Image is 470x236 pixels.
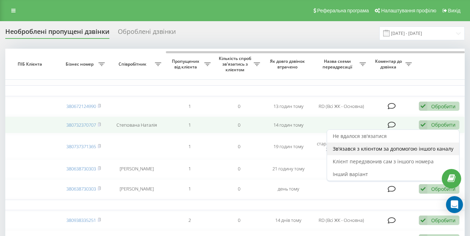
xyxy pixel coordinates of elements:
div: Обробити [431,103,456,110]
a: 380732370707 [66,122,96,128]
td: [PERSON_NAME] [108,159,165,178]
td: 13 годин тому [264,98,313,115]
td: RD (Всі ЖК - Основна) [313,98,369,115]
span: Назва схеми переадресації [317,59,360,69]
span: Бізнес номер [62,61,98,67]
span: Не вдалося зв'язатися [333,133,387,139]
td: 1 [165,135,214,158]
td: 0 [214,116,264,134]
span: Клієнт передзвонив сам з іншого номера [333,158,434,165]
span: Пропущених від клієнта [168,59,204,69]
td: стара схема для Наталі Х - 0737371365 [313,135,369,158]
td: 14 годин тому [264,116,313,134]
span: Вихід [448,8,460,13]
td: 0 [214,212,264,229]
span: Співробітник [112,61,155,67]
a: 380737371365 [66,143,96,150]
td: день тому [264,180,313,198]
td: 1 [165,159,214,178]
span: Інший варіант [333,171,368,177]
a: 380672124990 [66,103,96,109]
div: Необроблені пропущені дзвінки [5,28,109,39]
span: Кількість спроб зв'язатись з клієнтом [218,56,254,72]
td: RD (Всі ЖК - Основна) [313,212,369,229]
span: Налаштування профілю [381,8,436,13]
td: 0 [214,159,264,178]
span: Реферальна програма [317,8,369,13]
a: 380938335251 [66,217,96,223]
td: 1 [165,98,214,115]
td: 21 годину тому [264,159,313,178]
td: 0 [214,98,264,115]
span: Зв'язався з клієнтом за допомогою іншого каналу [333,145,453,152]
div: Обробити [431,121,456,128]
a: 380638730303 [66,165,96,172]
td: 1 [165,180,214,198]
td: 1 [165,116,214,134]
span: Як довго дзвінок втрачено [269,59,307,69]
td: 0 [214,180,264,198]
td: 19 годин тому [264,135,313,158]
a: 380638730303 [66,186,96,192]
span: ПІБ Клієнта [8,61,53,67]
td: 2 [165,212,214,229]
div: Обробити [431,217,456,224]
div: Обробити [431,186,456,192]
div: Open Intercom Messenger [446,196,463,213]
td: 14 днів тому [264,212,313,229]
div: Оброблені дзвінки [118,28,176,39]
span: Коментар до дзвінка [373,59,405,69]
td: 0 [214,135,264,158]
td: Степована Наталія [108,116,165,134]
td: [PERSON_NAME] [108,180,165,198]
